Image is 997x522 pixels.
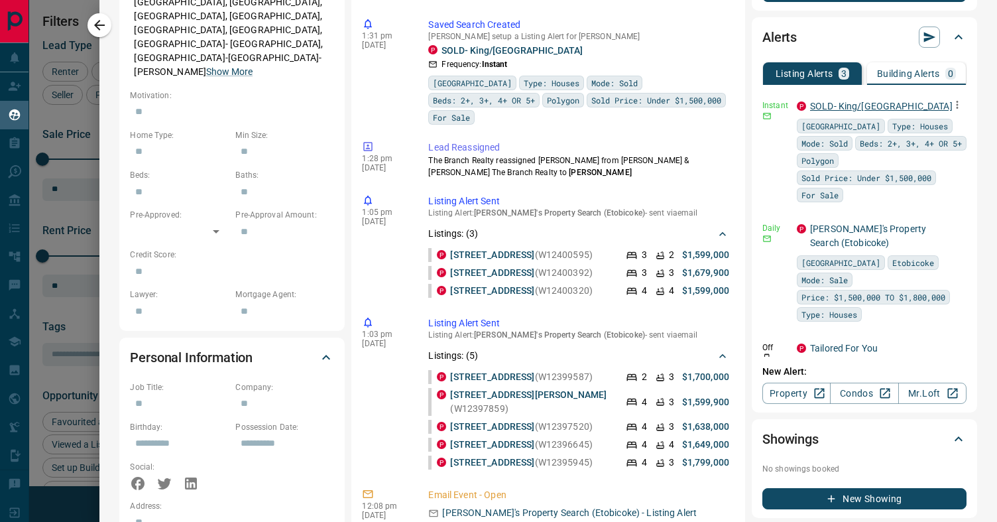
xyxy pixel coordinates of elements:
span: Beds: 2+, 3+, 4+ OR 5+ [860,137,962,150]
p: $1,649,000 [682,438,729,452]
p: (W12400392) [450,266,593,280]
p: $1,599,900 [682,395,729,409]
p: (W12397520) [450,420,593,434]
p: (W12397859) [450,388,613,416]
p: Company: [235,381,334,393]
p: (W12396645) [450,438,593,452]
p: Job Title: [130,381,229,393]
a: [PERSON_NAME]'s Property Search (Etobicoke) [810,224,926,248]
p: [DATE] [362,40,408,50]
a: [STREET_ADDRESS] [450,439,534,450]
p: [DATE] [362,511,408,520]
p: 3 [669,420,674,434]
a: [STREET_ADDRESS] [450,421,534,432]
p: [PERSON_NAME]'s Property Search (Etobicoke) - Listing Alert [442,506,697,520]
p: $1,679,900 [682,266,729,280]
span: [GEOGRAPHIC_DATA] [801,256,880,269]
div: property.ca [437,422,446,431]
span: Price: $1,500,000 TO $1,800,000 [801,291,945,304]
div: property.ca [797,224,806,233]
span: Beds: 2+, 3+, 4+ OR 5+ [433,94,535,107]
p: (W12400595) [450,248,593,262]
p: 12:08 pm [362,501,408,511]
span: Mode: Sold [591,76,638,90]
p: $1,700,000 [682,370,729,384]
p: Daily [762,222,789,234]
p: Motivation: [130,90,334,101]
p: 2 [669,248,674,262]
span: [GEOGRAPHIC_DATA] [801,119,880,133]
span: For Sale [433,111,470,124]
h2: Personal Information [130,347,253,368]
span: Sold Price: Under $1,500,000 [801,171,931,184]
p: 3 [669,395,674,409]
span: [PERSON_NAME] [569,168,631,177]
p: 3 [642,248,647,262]
a: [STREET_ADDRESS] [450,249,534,260]
div: Showings [762,423,967,455]
p: Listing Alert : - sent via email [428,330,729,340]
p: 3 [669,266,674,280]
span: [PERSON_NAME]'s Property Search (Etobicoke) [474,330,645,340]
p: (W12395945) [450,456,593,470]
p: 4 [642,420,647,434]
p: 4 [642,456,647,470]
p: 4 [669,284,674,298]
p: (W12399587) [450,370,593,384]
p: 1:28 pm [362,154,408,163]
p: Listing Alert Sent [428,194,729,208]
span: Type: Houses [524,76,579,90]
a: SOLD- King/[GEOGRAPHIC_DATA] [810,101,953,111]
svg: Push Notification Only [762,354,772,363]
p: $1,638,000 [682,420,729,434]
span: Type: Houses [801,308,857,321]
p: 1:31 pm [362,31,408,40]
p: 3 [642,266,647,280]
div: Listings: (5) [428,344,729,368]
p: Email Event - Open [428,488,729,502]
a: Tailored For You [810,343,878,354]
div: property.ca [437,440,446,449]
a: [STREET_ADDRESS] [450,457,534,468]
span: Mode: Sale [801,273,848,287]
a: Mr.Loft [898,383,967,404]
div: property.ca [437,372,446,381]
p: Listing Alerts [776,69,833,78]
p: The Branch Realty reassigned [PERSON_NAME] from [PERSON_NAME] & [PERSON_NAME] The Branch Realty to [428,155,729,178]
p: 3 [669,370,674,384]
p: Mortgage Agent: [235,289,334,300]
p: 4 [642,395,647,409]
span: For Sale [801,188,839,202]
span: Polygon [547,94,579,107]
p: Lead Reassigned [428,141,729,155]
p: 4 [642,284,647,298]
p: Baths: [235,169,334,181]
p: Pre-Approved: [130,209,229,221]
p: 1:05 pm [362,208,408,217]
p: Building Alerts [877,69,940,78]
svg: Email [762,234,772,243]
p: Listing Alert : - sent via email [428,208,729,218]
span: Sold Price: Under $1,500,000 [591,94,721,107]
button: New Showing [762,488,967,509]
p: 4 [642,438,647,452]
p: Listings: ( 3 ) [428,227,478,241]
svg: Email [762,111,772,121]
a: Condos [830,383,898,404]
p: Credit Score: [130,249,334,261]
p: 2 [642,370,647,384]
span: Polygon [801,154,834,167]
span: Mode: Sold [801,137,848,150]
a: SOLD- King/[GEOGRAPHIC_DATA] [441,45,583,56]
div: Alerts [762,21,967,53]
p: Listings: ( 5 ) [428,349,478,363]
a: [STREET_ADDRESS] [450,285,534,296]
p: Off [762,342,789,354]
p: Home Type: [130,129,229,141]
div: property.ca [437,458,446,467]
span: [PERSON_NAME]'s Property Search (Etobicoke) [474,208,645,218]
a: Property [762,383,831,404]
button: Show More [206,65,253,79]
p: 0 [948,69,953,78]
p: Social: [130,461,229,473]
